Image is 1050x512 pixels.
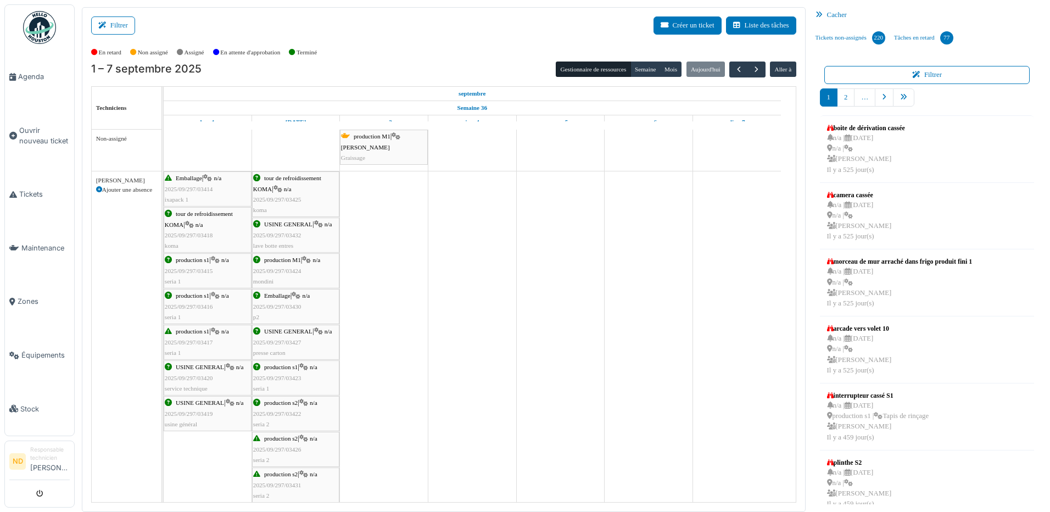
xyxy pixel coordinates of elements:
span: 2025/09/297/03422 [253,410,301,417]
span: n/a [310,471,317,477]
div: n/a | [DATE] n/a | [PERSON_NAME] Il y a 459 jour(s) [827,468,892,510]
span: seria 2 [253,492,270,499]
a: arcade vers volet 10 n/a |[DATE] n/a | [PERSON_NAME]Il y a 525 jour(s) [824,321,895,379]
a: Tâches en retard [890,23,958,53]
span: production s1 [176,257,209,263]
span: n/a [310,364,317,370]
span: seria 2 [253,457,270,463]
span: USINE GENERAL [264,221,312,227]
div: 77 [940,31,953,44]
a: Équipements [5,329,74,382]
button: Semaine [630,62,661,77]
span: mondini [253,278,273,285]
span: Stock [20,404,70,414]
button: Créer un ticket [654,16,722,35]
div: n/a | [DATE] n/a | [PERSON_NAME] Il y a 525 jour(s) [827,133,905,175]
div: | [165,362,250,394]
a: Maintenance [5,221,74,275]
a: Ouvrir nouveau ticket [5,104,74,168]
a: 4 septembre 2025 [462,115,482,129]
span: 2025/09/297/03424 [253,268,301,274]
span: seria 1 [165,314,181,320]
span: Tickets [19,189,70,199]
span: seria 1 [253,385,270,392]
a: camera cassée n/a |[DATE] n/a | [PERSON_NAME]Il y a 525 jour(s) [824,187,895,245]
span: Zones [18,296,70,307]
div: Non-assigné [96,134,157,143]
img: Badge_color-CXgf-gQk.svg [23,11,56,44]
span: p2 [253,314,259,320]
a: 5 septembre 2025 [550,115,571,129]
button: Aller à [770,62,796,77]
button: Précédent [729,62,747,77]
span: 2025/09/297/03420 [165,375,213,381]
div: | [253,291,338,322]
div: | [341,131,427,163]
span: 2025/09/297/03415 [165,268,213,274]
div: Cacher [811,7,1043,23]
label: Non assigné [138,48,168,57]
div: | [253,326,338,358]
div: | [165,326,250,358]
span: 2025/09/297/03431 [253,482,301,488]
span: production s2 [264,435,298,442]
span: tour de refroidissement KOMA [253,175,321,192]
label: En retard [99,48,121,57]
a: Zones [5,275,74,329]
span: production s1 [176,328,209,335]
span: 2025/09/297/03423 [253,375,301,381]
span: Emballage [264,292,291,299]
div: | [165,255,250,287]
span: lave botte entres [253,242,293,249]
div: n/a | [DATE] n/a | [PERSON_NAME] Il y a 525 jour(s) [827,333,892,376]
a: Liste des tâches [726,16,796,35]
span: n/a [284,186,292,192]
div: [PERSON_NAME] [96,176,157,185]
span: 2025/09/297/03419 [165,410,213,417]
span: 2025/09/297/03417 [165,339,213,346]
span: service technique [165,385,208,392]
span: koma [165,242,178,249]
span: n/a [221,257,229,263]
h2: 1 – 7 septembre 2025 [91,63,202,76]
div: boite de dérivation cassée [827,123,905,133]
a: boite de dérivation cassée n/a |[DATE] n/a | [PERSON_NAME]Il y a 525 jour(s) [824,120,908,178]
div: interrupteur cassé S1 [827,391,929,400]
a: Semaine 36 [455,101,490,115]
div: n/a | [DATE] n/a | [PERSON_NAME] Il y a 525 jour(s) [827,266,973,309]
span: Techniciens [96,104,127,111]
span: n/a [221,292,229,299]
span: 2025/09/297/03425 [253,196,301,203]
span: n/a [310,399,317,406]
div: | [253,362,338,394]
div: | [165,291,250,322]
div: | [253,469,338,501]
a: 2 septembre 2025 [283,115,309,129]
span: Équipements [21,350,70,360]
a: Tickets non-assignés [811,23,890,53]
a: interrupteur cassé S1 n/a |[DATE] production s1 |Tapis de rinçage [PERSON_NAME]Il y a 459 jour(s) [824,388,931,446]
span: 2025/09/297/03430 [253,303,301,310]
div: | [165,398,250,430]
nav: pager [820,88,1035,115]
span: n/a [313,257,321,263]
span: n/a [303,292,310,299]
span: n/a [236,364,244,370]
span: presse carton [253,349,286,356]
span: production M1 [354,133,390,140]
a: 1 septembre 2025 [456,87,489,101]
button: Gestionnaire de ressources [556,62,630,77]
span: 2025/09/297/03432 [253,232,301,238]
span: Agenda [18,71,70,82]
div: arcade vers volet 10 [827,324,892,333]
button: Aujourd'hui [686,62,725,77]
li: [PERSON_NAME] [30,446,70,477]
div: plinthe S2 [827,458,892,468]
div: morceau de mur arraché dans frigo produit fini 1 [827,257,973,266]
span: 2025/09/297/03416 [165,303,213,310]
span: usine général [165,421,197,427]
span: USINE GENERAL [176,399,224,406]
a: 2 [837,88,854,107]
div: n/a | [DATE] n/a | [PERSON_NAME] Il y a 525 jour(s) [827,200,892,242]
a: 3 septembre 2025 [373,115,394,129]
